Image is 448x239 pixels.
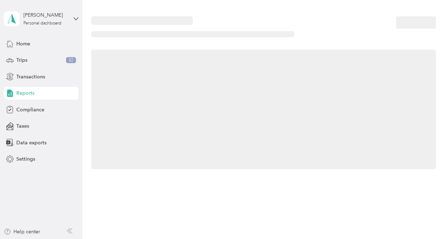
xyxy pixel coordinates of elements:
span: Data exports [16,139,47,146]
span: Reports [16,89,34,97]
span: Compliance [16,106,44,113]
span: 32 [66,57,76,63]
span: Home [16,40,30,48]
div: [PERSON_NAME] [23,11,68,19]
button: Help center [4,228,40,235]
span: Taxes [16,122,29,130]
div: Personal dashboard [23,21,61,26]
span: Settings [16,155,35,163]
span: Transactions [16,73,45,80]
span: Trips [16,56,27,64]
iframe: Everlance-gr Chat Button Frame [408,199,448,239]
